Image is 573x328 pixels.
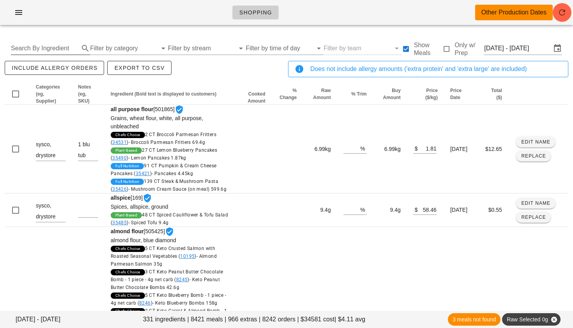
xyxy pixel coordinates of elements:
[373,83,407,105] th: Buy Amount: Not sorted. Activate to sort ascending.
[112,186,127,192] a: 35426
[111,179,226,192] span: 139 CT Steak & Mushroom Pasta ( )
[488,207,502,213] span: $0.55
[516,151,551,161] button: Replace
[111,269,223,290] span: 3 CT Keto Peanut Butter Chocolate Bomb - 1 piece - 4g net carb ( )
[337,83,373,105] th: % Trim: Not sorted. Activate to sort ascending.
[414,41,442,57] label: Show Meals
[111,106,154,112] strong: all purpose flour
[516,198,555,209] button: Edit Name
[111,91,216,97] span: Ingredient (Bold text is displayed to customers)
[152,300,218,306] span: - Keto Blueberry Bombs 158g
[5,61,104,75] button: include allergy orders
[107,61,171,75] button: Export to CSV
[111,308,227,321] span: 2 CT Keto Carrot & Almond Bomb - 1 piece - 4g net carb ( )
[516,137,555,147] button: Edit Name
[407,83,444,105] th: Price ($/kg): Not sorted. Activate to sort ascending.
[90,42,168,55] div: Filter by category
[111,228,144,234] strong: almond flour
[232,5,279,20] a: Shopping
[239,9,272,16] span: Shopping
[481,8,546,17] div: Other Production Dates
[248,91,265,104] span: Cooked Amount
[491,88,502,100] span: Total ($)
[114,65,164,71] span: Export to CSV
[453,313,496,326] span: 3 meals not found
[180,254,195,259] a: 10195
[112,220,127,225] a: 35485
[455,41,484,57] label: Only w/ Prep
[115,308,140,314] span: Chefs Choice
[115,179,140,185] span: Full Nutrition
[136,171,150,176] a: 35421
[115,246,140,252] span: Chefs Choice
[111,246,217,267] span: 5 CT Keto Crusted Salmon with Roasted Seasonal Vegetables ( )
[360,204,366,215] div: %
[78,84,91,104] span: Notes (eg, SKU)
[129,155,186,161] span: - Lemon Pancakes 1.87kg
[115,147,137,154] span: Plant-Based
[507,313,556,326] span: Raw Selected 0g
[485,146,502,152] span: $12.65
[383,88,401,100] span: Buy Amount
[450,88,462,100] span: Price Date
[444,193,476,227] td: [DATE]
[272,83,303,105] th: % Change: Not sorted. Activate to sort ascending.
[115,163,140,169] span: Full Nutrition
[373,193,407,227] td: 9.4g
[36,84,60,104] span: Categories (eg, Supplier)
[351,91,366,97] span: % Trim
[104,83,238,105] th: Ingredient (Bold text is displayed to customers): Not sorted. Activate to sort ascending.
[444,105,476,193] td: [DATE]
[413,204,418,215] div: $
[516,212,551,223] button: Replace
[72,83,104,105] th: Notes (eg, SKU): Not sorted. Activate to sort ascending.
[521,215,546,220] span: Replace
[111,106,232,193] span: [501865]
[521,153,546,159] span: Replace
[112,140,127,145] a: 34531
[238,83,272,105] th: Cooked Amount: Not sorted. Activate to sort ascending.
[246,42,324,55] div: Filter by time of day
[360,143,366,153] div: %
[111,163,217,176] span: 91 CT Pumpkin & Cream Cheese Pancakes ( )
[475,83,508,105] th: Total ($): Not sorted. Activate to sort ascending.
[115,293,140,299] span: Chefs Choice
[115,269,140,275] span: Chefs Choice
[303,193,337,227] td: 9.4g
[129,140,205,145] span: - Broccoli Parmesan Fritters 69.4g
[303,83,337,105] th: Raw Amount: Not sorted. Activate to sort ascending.
[111,195,131,201] strong: allspice
[550,316,557,323] button: Close
[139,300,151,306] a: 8246
[444,83,476,105] th: Price Date: Not sorted. Activate to sort ascending.
[112,155,127,161] a: 35490
[111,115,203,129] span: Grains, wheat flour, white, all purpose, unbleached
[30,83,72,105] th: Categories (eg, Supplier): Not sorted. Activate to sort ascending.
[111,204,168,210] span: Spices, allspice, ground
[111,237,176,243] span: almond flour, blue diamond
[373,105,407,193] td: 6.99kg
[129,220,169,225] span: - Spiced Tofu 9.4g
[425,88,438,100] span: Price ($/kg)
[313,88,331,100] span: Raw Amount
[303,105,337,193] td: 6.99kg
[413,143,418,153] div: $
[129,186,227,192] span: - Mushroom Cream Sauce (on meal) 599.6g
[521,200,550,206] span: Edit Name
[334,315,365,324] span: | $4.11 avg
[176,277,188,282] a: 8245
[310,64,562,74] div: Does not include allergy amounts ('extra protein' and 'extra large' are included)
[521,139,550,145] span: Edit Name
[111,212,228,225] span: 48 CT Spiced Cauliflower & Tofu Salad ( )
[152,171,193,176] span: - Pancakes 4.45kg
[111,195,232,227] span: [169]
[111,132,216,145] span: 2 CT Broccoli Parmesan Fritters ( )
[115,212,137,218] span: Plant-Based
[111,147,217,161] span: 27 CT Lemon Blueberry Pancakes ( )
[11,65,97,71] span: include allergy orders
[115,132,140,138] span: Chefs Choice
[111,293,226,306] span: 5 CT Keto Blueberry Bomb - 1 piece - 4g net carb ( )
[168,42,246,55] div: Filter by stream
